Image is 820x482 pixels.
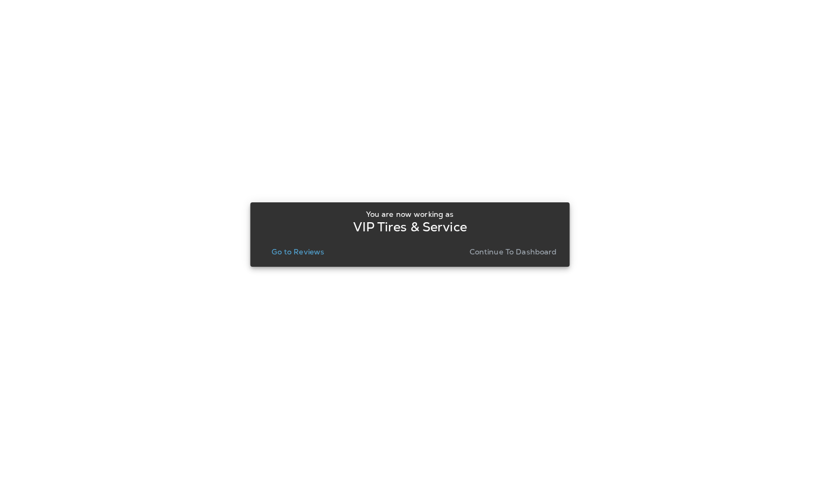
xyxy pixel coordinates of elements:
p: VIP Tires & Service [353,223,467,231]
button: Go to Reviews [267,244,328,259]
p: Continue to Dashboard [470,247,557,256]
p: You are now working as [366,210,453,218]
p: Go to Reviews [272,247,324,256]
button: Continue to Dashboard [465,244,561,259]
